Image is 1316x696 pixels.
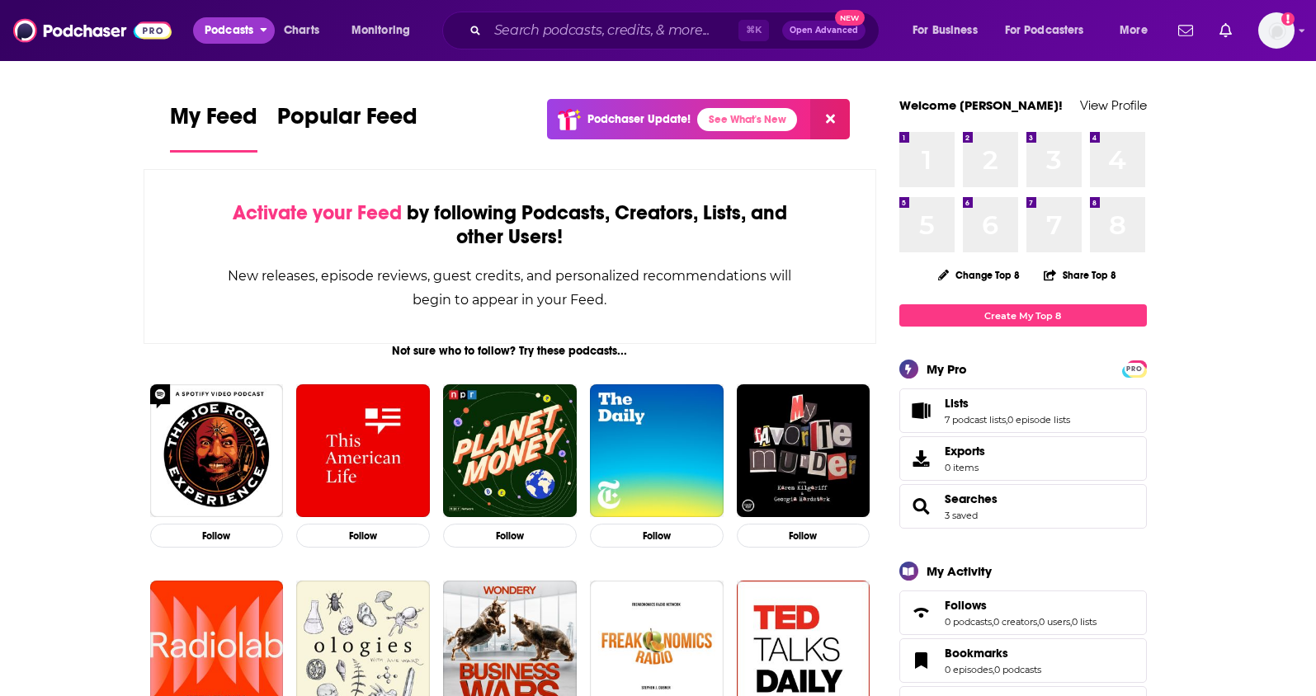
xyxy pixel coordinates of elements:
img: User Profile [1258,12,1295,49]
a: Show notifications dropdown [1172,16,1200,45]
a: Exports [899,436,1147,481]
a: 0 episode lists [1007,414,1070,426]
span: For Business [913,19,978,42]
button: open menu [340,17,432,44]
span: PRO [1125,363,1144,375]
img: My Favorite Murder with Karen Kilgariff and Georgia Hardstark [737,384,870,518]
button: Follow [150,524,284,548]
a: 0 podcasts [945,616,992,628]
a: Searches [905,495,938,518]
a: Follows [905,601,938,624]
a: 0 lists [1072,616,1097,628]
span: Lists [945,396,969,411]
a: Lists [905,399,938,422]
a: 0 creators [993,616,1037,628]
a: 0 users [1039,616,1070,628]
span: More [1120,19,1148,42]
div: New releases, episode reviews, guest credits, and personalized recommendations will begin to appe... [227,264,794,312]
a: View Profile [1080,97,1147,113]
span: Podcasts [205,19,253,42]
button: open menu [994,17,1108,44]
p: Podchaser Update! [587,112,691,126]
span: Charts [284,19,319,42]
a: PRO [1125,362,1144,374]
img: The Daily [590,384,724,518]
svg: Add a profile image [1281,12,1295,26]
a: Charts [273,17,329,44]
button: Follow [590,524,724,548]
a: 0 podcasts [994,664,1041,675]
a: Create My Top 8 [899,304,1147,327]
div: Search podcasts, credits, & more... [458,12,895,49]
button: open menu [1108,17,1168,44]
span: Bookmarks [899,638,1147,683]
img: This American Life [296,384,430,518]
span: , [1070,616,1072,628]
a: See What's New [697,108,797,131]
div: Not sure who to follow? Try these podcasts... [144,344,877,358]
img: Planet Money [443,384,577,518]
input: Search podcasts, credits, & more... [488,17,738,44]
span: Popular Feed [277,102,417,140]
button: Open AdvancedNew [782,21,866,40]
a: Lists [945,396,1070,411]
a: 3 saved [945,510,978,521]
a: Welcome [PERSON_NAME]! [899,97,1063,113]
span: Open Advanced [790,26,858,35]
button: Follow [296,524,430,548]
span: Searches [899,484,1147,529]
div: My Activity [927,563,992,579]
a: 0 episodes [945,664,993,675]
button: Follow [737,524,870,548]
img: Podchaser - Follow, Share and Rate Podcasts [13,15,172,46]
span: Follows [899,590,1147,635]
a: Bookmarks [905,649,938,672]
span: Activate your Feed [233,200,402,225]
span: Exports [945,444,985,459]
span: Logged in as kochristina [1258,12,1295,49]
button: open menu [193,17,275,44]
a: Popular Feed [277,102,417,153]
span: Follows [945,598,987,613]
div: My Pro [927,361,967,377]
span: My Feed [170,102,257,140]
button: Share Top 8 [1043,259,1117,291]
span: Bookmarks [945,646,1008,661]
div: by following Podcasts, Creators, Lists, and other Users! [227,201,794,249]
span: Lists [899,388,1147,433]
button: open menu [901,17,998,44]
img: The Joe Rogan Experience [150,384,284,518]
a: 7 podcast lists [945,414,1006,426]
span: New [835,10,865,26]
a: Searches [945,491,998,506]
a: Follows [945,598,1097,613]
span: Exports [905,447,938,470]
span: , [1037,616,1039,628]
button: Show profile menu [1258,12,1295,49]
a: My Feed [170,102,257,153]
span: , [992,616,993,628]
button: Change Top 8 [928,265,1031,285]
a: Bookmarks [945,646,1041,661]
span: Monitoring [351,19,410,42]
span: , [1006,414,1007,426]
span: 0 items [945,462,985,473]
button: Follow [443,524,577,548]
a: Show notifications dropdown [1213,16,1238,45]
span: For Podcasters [1005,19,1084,42]
span: , [993,664,994,675]
span: ⌘ K [738,20,769,41]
